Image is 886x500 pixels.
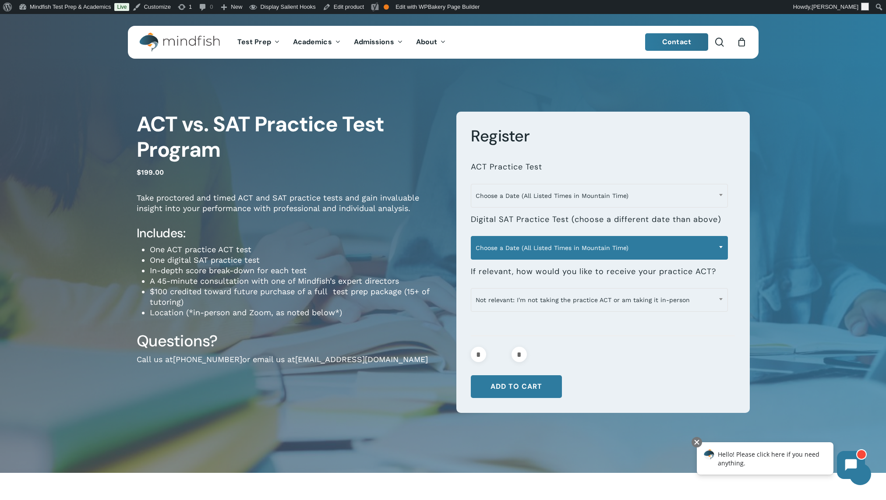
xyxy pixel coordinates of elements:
[128,26,759,59] header: Main Menu
[347,39,409,46] a: Admissions
[173,355,242,364] a: [PHONE_NUMBER]
[471,184,728,208] span: Choose a Date (All Listed Times in Mountain Time)
[471,375,562,398] button: Add to cart
[137,354,443,377] p: Call us at or email us at
[150,286,443,307] li: $100 credited toward future purchase of a full test prep package (15+ of tutoring)
[286,39,347,46] a: Academics
[471,291,727,309] span: Not relevant: I'm not taking the practice ACT or am taking it in-person
[384,4,389,10] div: OK
[237,37,271,46] span: Test Prep
[471,288,728,312] span: Not relevant: I'm not taking the practice ACT or am taking it in-person
[137,225,443,241] h4: Includes:
[688,435,874,488] iframe: Chatbot
[137,331,443,351] h3: Questions?
[231,39,286,46] a: Test Prep
[293,37,332,46] span: Academics
[471,267,716,277] label: If relevant, how would you like to receive your practice ACT?
[416,37,438,46] span: About
[150,255,443,265] li: One digital SAT practice test
[150,244,443,255] li: One ACT practice ACT test
[471,187,727,205] span: Choose a Date (All Listed Times in Mountain Time)
[137,168,164,176] bdi: 199.00
[231,26,452,59] nav: Main Menu
[812,4,858,10] span: [PERSON_NAME]
[737,37,747,47] a: Cart
[471,236,728,260] span: Choose a Date (All Listed Times in Mountain Time)
[471,126,735,146] h3: Register
[489,347,509,362] input: Product quantity
[137,193,443,225] p: Take proctored and timed ACT and SAT practice tests and gain invaluable insight into your perform...
[354,37,394,46] span: Admissions
[150,265,443,276] li: In-depth score break-down for each test
[409,39,453,46] a: About
[471,215,721,225] label: Digital SAT Practice Test (choose a different date than above)
[150,276,443,286] li: A 45-minute consultation with one of Mindfish’s expert directors
[662,37,691,46] span: Contact
[150,307,443,318] li: Location (*in-person and Zoom, as noted below*)
[137,112,443,162] h1: ACT vs. SAT Practice Test Program
[471,162,542,172] label: ACT Practice Test
[137,168,141,176] span: $
[114,3,129,11] a: Live
[471,239,727,257] span: Choose a Date (All Listed Times in Mountain Time)
[295,355,428,364] a: [EMAIL_ADDRESS][DOMAIN_NAME]
[645,33,708,51] a: Contact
